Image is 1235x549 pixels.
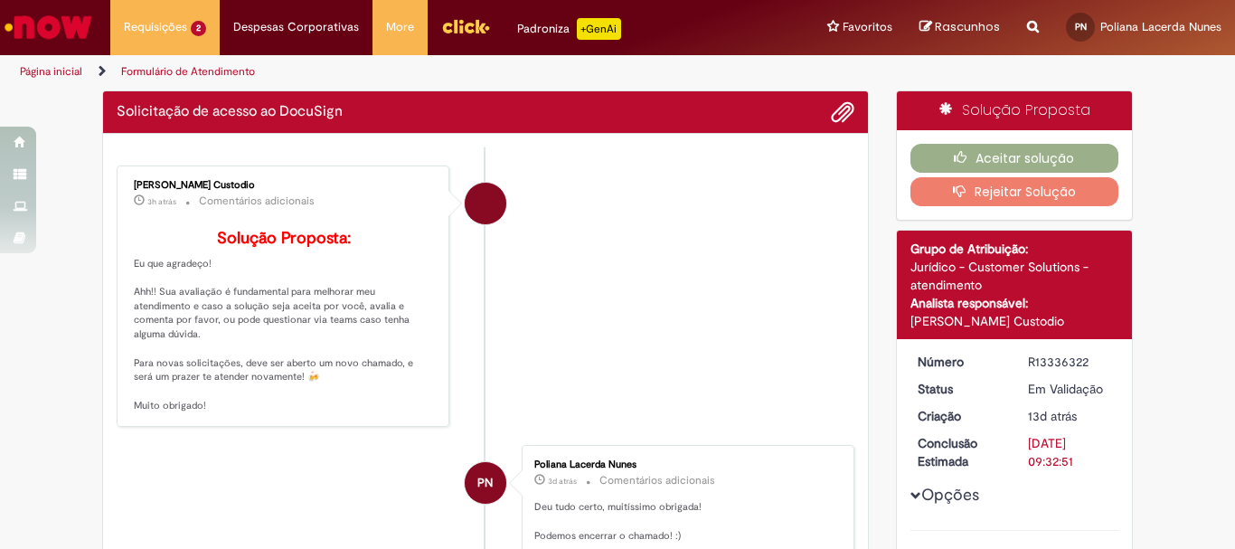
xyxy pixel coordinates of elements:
[121,64,255,79] a: Formulário de Atendimento
[2,9,95,45] img: ServiceNow
[548,476,577,487] span: 3d atrás
[534,459,835,470] div: Poliana Lacerda Nunes
[904,434,1015,470] dt: Conclusão Estimada
[935,18,1000,35] span: Rascunhos
[233,18,359,36] span: Despesas Corporativas
[910,294,1119,312] div: Analista responsável:
[1100,19,1221,34] span: Poliana Lacerda Nunes
[441,13,490,40] img: click_logo_yellow_360x200.png
[147,196,176,207] span: 3h atrás
[1028,353,1112,371] div: R13336322
[910,177,1119,206] button: Rejeitar Solução
[1075,21,1087,33] span: PN
[20,64,82,79] a: Página inicial
[1028,408,1077,424] time: 30/07/2025 10:00:54
[465,462,506,504] div: Poliana Lacerda Nunes
[477,461,493,505] span: PN
[465,183,506,224] div: Igor Alexandre Custodio
[599,473,715,488] small: Comentários adicionais
[199,194,315,209] small: Comentários adicionais
[548,476,577,487] time: 08/08/2025 15:46:06
[117,104,343,120] h2: Solicitação de acesso ao DocuSign Histórico de tíquete
[517,18,621,40] div: Padroniza
[904,353,1015,371] dt: Número
[1028,434,1112,470] div: [DATE] 09:32:51
[534,500,835,543] p: Deu tudo certo, muitíssimo obrigada! Podemos encerrar o chamado! :)
[124,18,187,36] span: Requisições
[386,18,414,36] span: More
[577,18,621,40] p: +GenAi
[910,144,1119,173] button: Aceitar solução
[843,18,892,36] span: Favoritos
[910,258,1119,294] div: Jurídico - Customer Solutions - atendimento
[919,19,1000,36] a: Rascunhos
[831,100,854,124] button: Adicionar anexos
[904,407,1015,425] dt: Criação
[1028,408,1077,424] span: 13d atrás
[1028,407,1112,425] div: 30/07/2025 10:00:54
[897,91,1133,130] div: Solução Proposta
[134,230,435,413] p: Eu que agradeço! Ahh!! Sua avaliação é fundamental para melhorar meu atendimento e caso a solução...
[910,240,1119,258] div: Grupo de Atribuição:
[217,228,351,249] b: Solução Proposta:
[1028,380,1112,398] div: Em Validação
[14,55,810,89] ul: Trilhas de página
[910,312,1119,330] div: [PERSON_NAME] Custodio
[904,380,1015,398] dt: Status
[134,180,435,191] div: [PERSON_NAME] Custodio
[191,21,206,36] span: 2
[147,196,176,207] time: 11/08/2025 08:42:00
